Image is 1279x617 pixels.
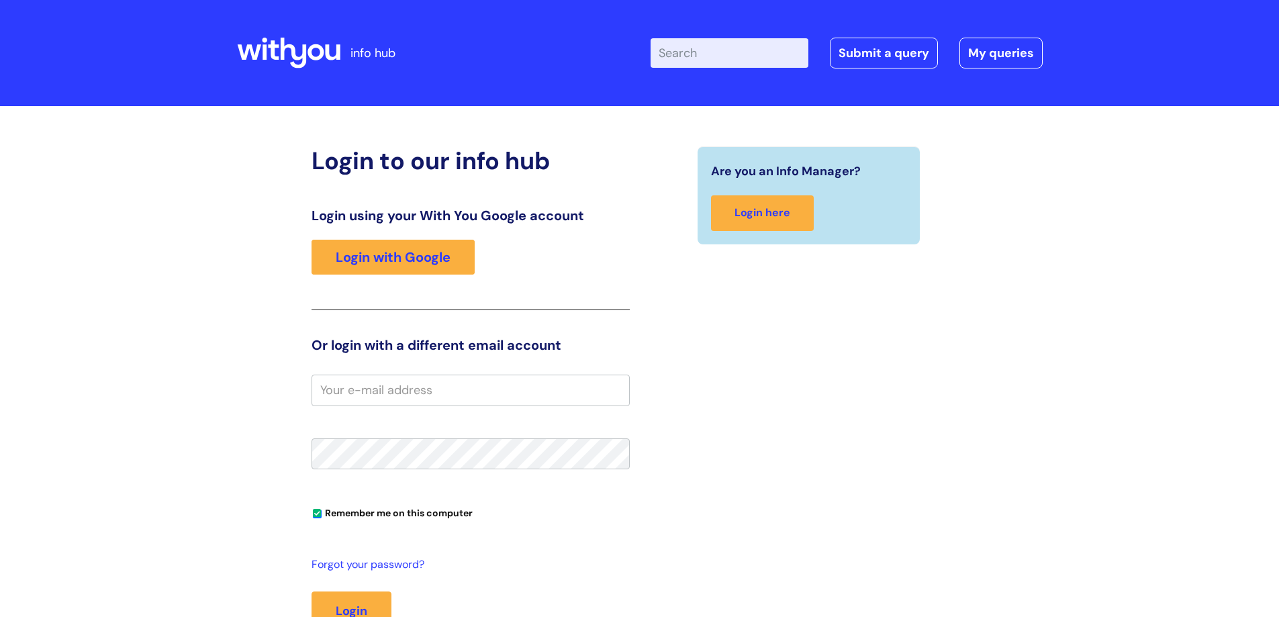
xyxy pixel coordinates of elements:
a: My queries [959,38,1043,68]
input: Your e-mail address [312,375,630,406]
h3: Or login with a different email account [312,337,630,353]
a: Login here [711,195,814,231]
label: Remember me on this computer [312,504,473,519]
div: You can uncheck this option if you're logging in from a shared device [312,502,630,523]
a: Login with Google [312,240,475,275]
h2: Login to our info hub [312,146,630,175]
a: Forgot your password? [312,555,623,575]
p: info hub [350,42,395,64]
h3: Login using your With You Google account [312,207,630,224]
input: Remember me on this computer [313,510,322,518]
a: Submit a query [830,38,938,68]
input: Search [651,38,808,68]
span: Are you an Info Manager? [711,160,861,182]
